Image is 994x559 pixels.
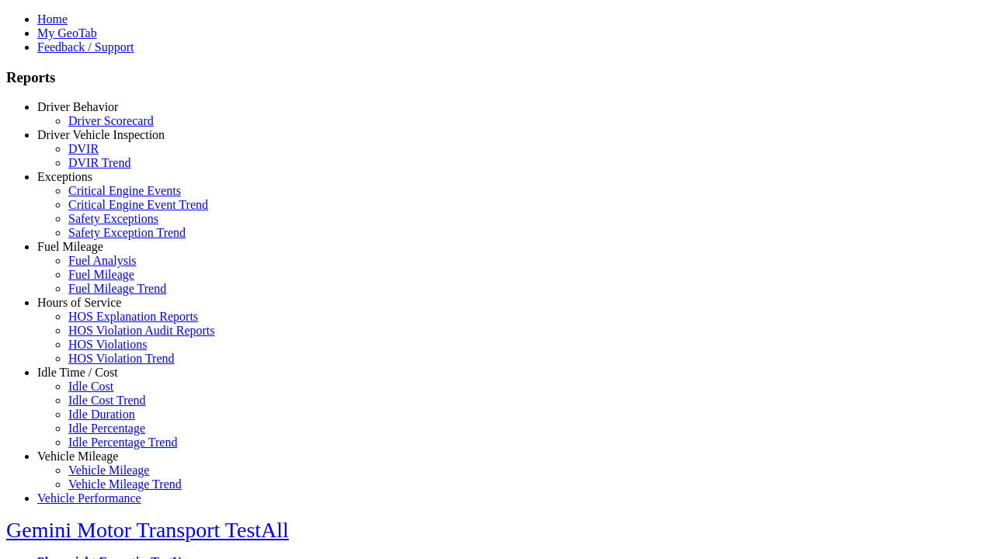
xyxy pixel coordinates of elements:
[37,450,118,463] a: Vehicle Mileage
[68,282,166,295] a: Fuel Mileage Trend
[37,12,68,26] a: Home
[6,69,988,86] h3: Reports
[68,184,181,197] a: Critical Engine Events
[68,268,134,281] a: Fuel Mileage
[68,477,182,491] a: Vehicle Mileage Trend
[37,366,118,379] a: Idle Time / Cost
[68,310,198,323] a: HOS Explanation Reports
[37,170,92,183] a: Exceptions
[68,114,154,127] a: Driver Scorecard
[68,338,147,351] a: HOS Violations
[68,422,145,435] a: Idle Percentage
[37,40,134,54] a: Feedback / Support
[37,240,103,253] a: Fuel Mileage
[68,198,208,211] a: Critical Engine Event Trend
[37,128,165,141] a: Driver Vehicle Inspection
[68,324,215,337] a: HOS Violation Audit Reports
[68,380,113,393] a: Idle Cost
[68,156,130,169] a: DVIR Trend
[37,491,141,505] a: Vehicle Performance
[68,394,146,407] a: Idle Cost Trend
[68,408,135,421] a: Idle Duration
[37,100,118,113] a: Driver Behavior
[68,142,99,155] a: DVIR
[37,26,97,40] a: My GeoTab
[68,352,175,365] a: HOS Violation Trend
[68,436,177,449] a: Idle Percentage Trend
[68,464,149,477] a: Vehicle Mileage
[37,296,121,309] a: Hours of Service
[6,518,289,542] a: Gemini Motor Transport TestAll
[68,212,158,225] a: Safety Exceptions
[68,226,186,239] a: Safety Exception Trend
[68,254,137,267] a: Fuel Analysis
